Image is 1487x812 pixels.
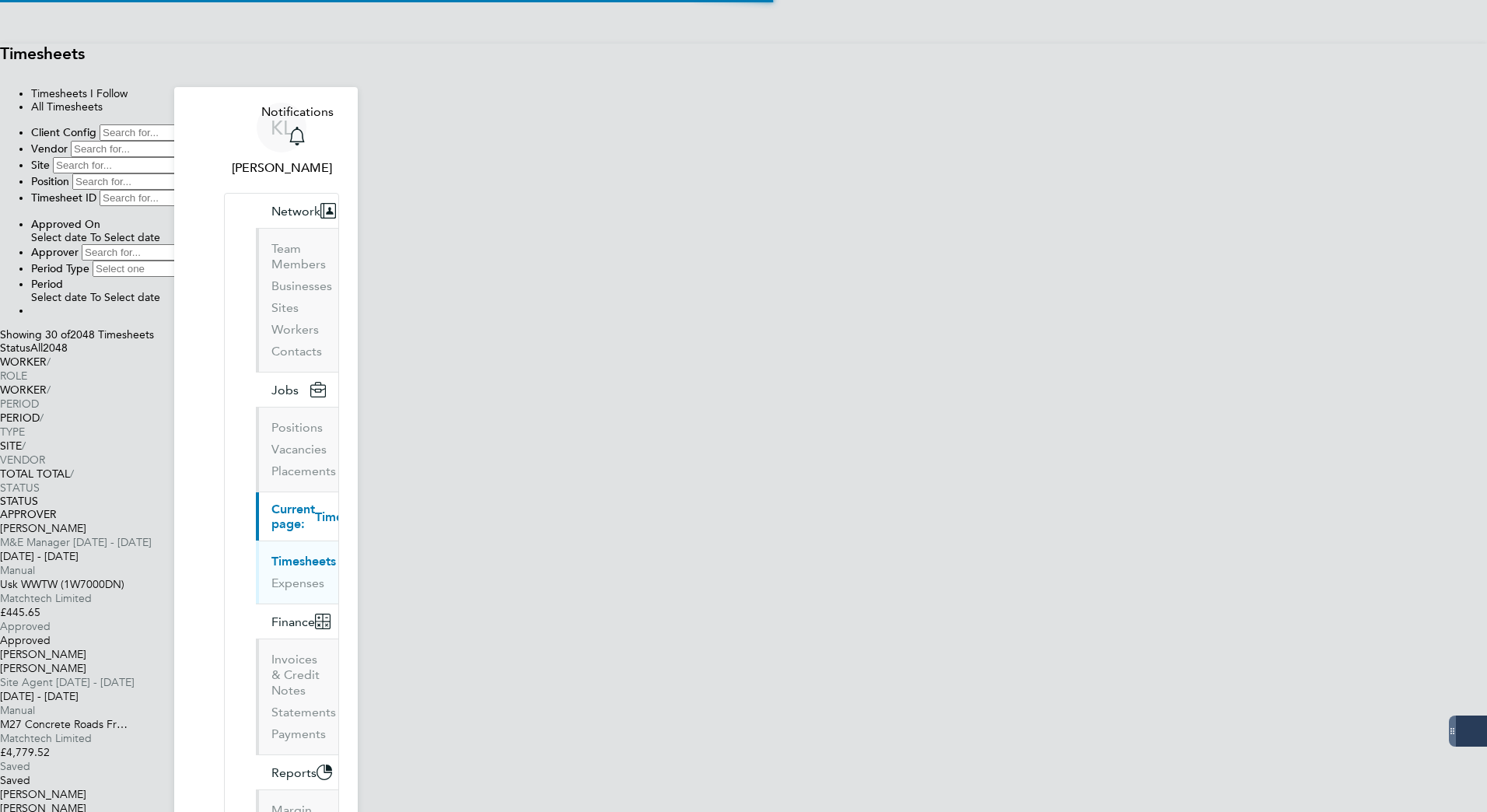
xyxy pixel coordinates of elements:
[271,705,336,719] a: Statements
[104,291,160,304] span: Select date
[31,158,50,172] label: Site
[271,300,299,315] a: Sites
[271,502,315,531] span: Current page:
[224,159,339,177] span: Karolina Linda
[31,245,79,259] label: Approver
[256,373,338,407] button: Jobs
[256,492,408,541] button: Current page:Timesheets
[261,103,334,121] span: Notifications
[261,103,334,152] a: Notifications
[31,291,87,304] span: Select date
[43,341,68,355] span: 2048
[271,652,320,698] a: Invoices & Credit Notes
[315,509,380,524] span: Timesheets
[73,535,152,549] span: [DATE] - [DATE]
[53,157,191,173] input: Search for...
[31,277,63,291] label: Period
[72,173,210,190] input: Search for...
[31,231,87,244] span: Select date
[100,190,237,206] input: Search for...
[31,191,96,205] label: Timesheet ID
[71,141,208,157] input: Search for...
[93,261,230,277] input: Select one
[47,355,51,369] span: /
[271,576,324,590] a: Expenses
[47,383,51,397] span: /
[31,125,96,139] label: Client Config
[22,439,26,453] span: /
[271,204,320,219] span: Network
[271,278,332,293] a: Businesses
[40,411,44,425] span: /
[271,383,299,397] span: Jobs
[271,464,336,478] a: Placements
[45,328,70,341] span: 30 of
[31,87,1487,100] li: Timesheets I Follow
[31,217,100,231] label: Approved On
[271,554,336,569] a: Timesheets
[271,322,319,337] a: Workers
[30,341,68,355] label: All
[256,541,338,604] div: Current page:Timesheets
[271,420,323,435] a: Positions
[100,124,237,141] input: Search for...
[271,726,326,741] a: Payments
[271,765,317,780] span: Reports
[70,467,74,481] span: /
[271,614,315,629] span: Finance
[31,100,1487,114] li: All Timesheets
[271,344,322,359] a: Contacts
[90,291,101,304] span: To
[56,675,135,689] span: [DATE] - [DATE]
[271,241,326,271] a: Team Members
[82,244,219,261] input: Search for...
[224,103,339,177] a: KL[PERSON_NAME]
[256,755,345,789] button: Reports
[31,142,68,156] label: Vendor
[31,261,89,275] label: Period Type
[31,174,69,188] label: Position
[271,442,327,457] a: Vacancies
[45,328,154,341] span: 2048 Timesheets
[90,231,101,244] span: To
[256,604,343,639] button: Finance
[104,231,160,244] span: Select date
[256,194,348,228] button: Network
